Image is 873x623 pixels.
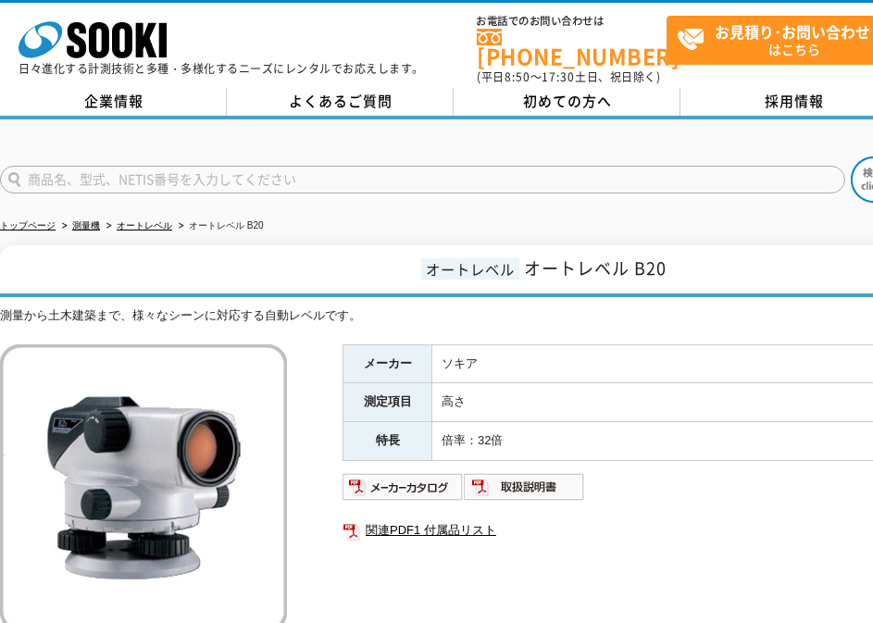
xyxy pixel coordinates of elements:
[343,472,464,502] img: メーカーカタログ
[477,16,667,27] span: お電話でのお問い合わせは
[117,220,172,231] a: オートレベル
[477,69,660,85] span: (平日 ～ 土日、祝日除く)
[343,383,432,422] th: 測定項目
[454,88,680,116] a: 初めての方へ
[505,69,530,85] span: 8:50
[523,91,612,111] span: 初めての方へ
[72,220,100,231] a: 測量機
[19,63,424,74] p: 日々進化する計測技術と多種・多様化するニーズにレンタルでお応えします。
[421,258,519,280] span: オートレベル
[542,69,575,85] span: 17:30
[343,484,464,498] a: メーカーカタログ
[343,422,432,461] th: 特長
[343,344,432,383] th: メーカー
[715,20,870,43] strong: お見積り･お問い合わせ
[227,88,454,116] a: よくあるご質問
[477,29,667,67] a: [PHONE_NUMBER]
[175,217,264,236] li: オートレベル B20
[464,484,585,498] a: 取扱説明書
[464,472,585,502] img: 取扱説明書
[524,255,667,280] span: オートレベル B20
